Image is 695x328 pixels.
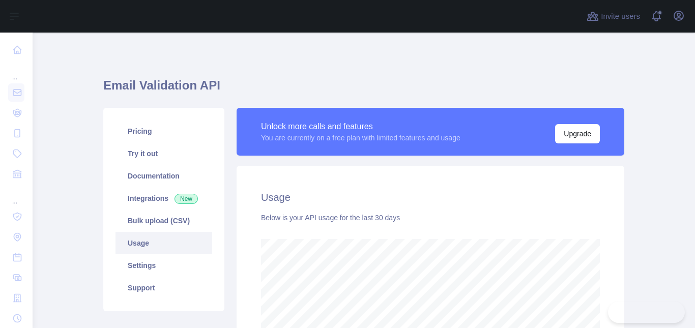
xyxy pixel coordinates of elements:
button: Upgrade [555,124,600,143]
h2: Usage [261,190,600,204]
div: ... [8,185,24,205]
h1: Email Validation API [103,77,624,102]
div: Unlock more calls and features [261,121,460,133]
span: New [175,194,198,204]
iframe: Toggle Customer Support [608,302,685,323]
span: Invite users [601,11,640,22]
a: Documentation [115,165,212,187]
div: You are currently on a free plan with limited features and usage [261,133,460,143]
button: Invite users [585,8,642,24]
a: Pricing [115,120,212,142]
a: Support [115,277,212,299]
a: Settings [115,254,212,277]
a: Integrations New [115,187,212,210]
a: Try it out [115,142,212,165]
div: ... [8,61,24,81]
a: Usage [115,232,212,254]
div: Below is your API usage for the last 30 days [261,213,600,223]
a: Bulk upload (CSV) [115,210,212,232]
